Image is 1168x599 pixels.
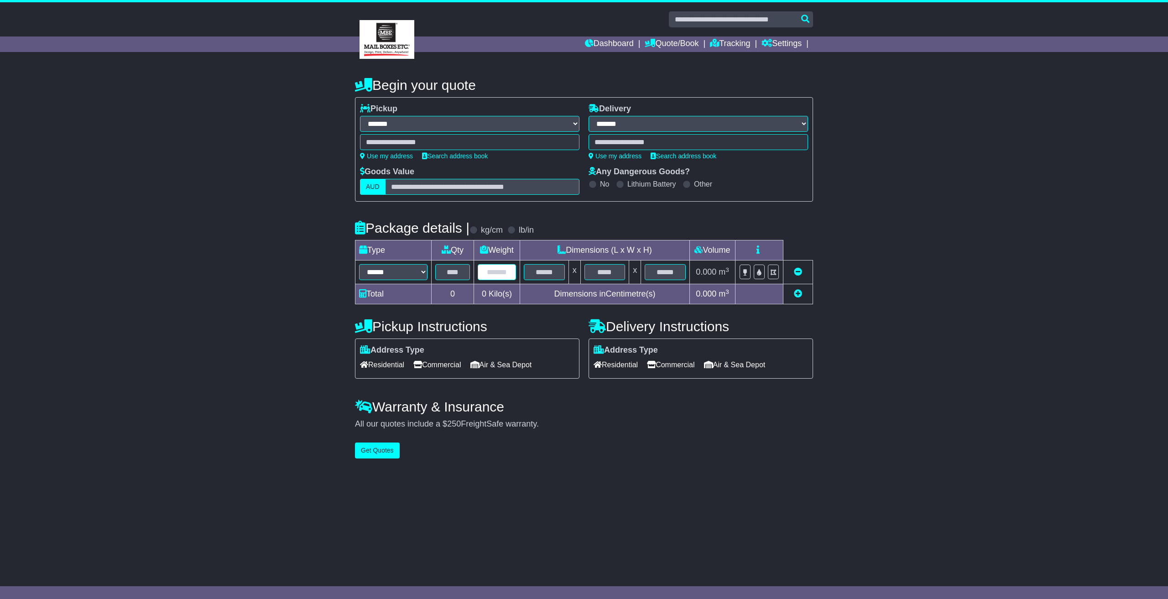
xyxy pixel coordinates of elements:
[422,152,488,160] a: Search address book
[519,225,534,235] label: lb/in
[629,260,641,284] td: x
[520,284,689,304] td: Dimensions in Centimetre(s)
[725,288,729,295] sup: 3
[355,319,579,334] h4: Pickup Instructions
[696,289,716,298] span: 0.000
[645,36,699,52] a: Quote/Book
[719,267,729,276] span: m
[689,240,735,260] td: Volume
[568,260,580,284] td: x
[589,319,813,334] h4: Delivery Instructions
[360,167,414,177] label: Goods Value
[432,284,474,304] td: 0
[360,179,386,195] label: AUD
[520,240,689,260] td: Dimensions (L x W x H)
[589,167,690,177] label: Any Dangerous Goods?
[432,240,474,260] td: Qty
[719,289,729,298] span: m
[594,345,658,355] label: Address Type
[594,358,638,372] span: Residential
[355,220,469,235] h4: Package details |
[360,345,424,355] label: Address Type
[355,399,813,414] h4: Warranty & Insurance
[482,289,486,298] span: 0
[355,443,400,458] button: Get Quotes
[794,289,802,298] a: Add new item
[481,225,503,235] label: kg/cm
[355,78,813,93] h4: Begin your quote
[360,104,397,114] label: Pickup
[696,267,716,276] span: 0.000
[627,180,676,188] label: Lithium Battery
[413,358,461,372] span: Commercial
[355,419,813,429] div: All our quotes include a $ FreightSafe warranty.
[360,152,413,160] a: Use my address
[794,267,802,276] a: Remove this item
[355,284,432,304] td: Total
[694,180,712,188] label: Other
[651,152,716,160] a: Search address book
[710,36,750,52] a: Tracking
[474,240,520,260] td: Weight
[355,240,432,260] td: Type
[585,36,634,52] a: Dashboard
[589,104,631,114] label: Delivery
[447,419,461,428] span: 250
[360,358,404,372] span: Residential
[647,358,694,372] span: Commercial
[474,284,520,304] td: Kilo(s)
[600,180,609,188] label: No
[470,358,532,372] span: Air & Sea Depot
[704,358,766,372] span: Air & Sea Depot
[589,152,641,160] a: Use my address
[725,266,729,273] sup: 3
[761,36,802,52] a: Settings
